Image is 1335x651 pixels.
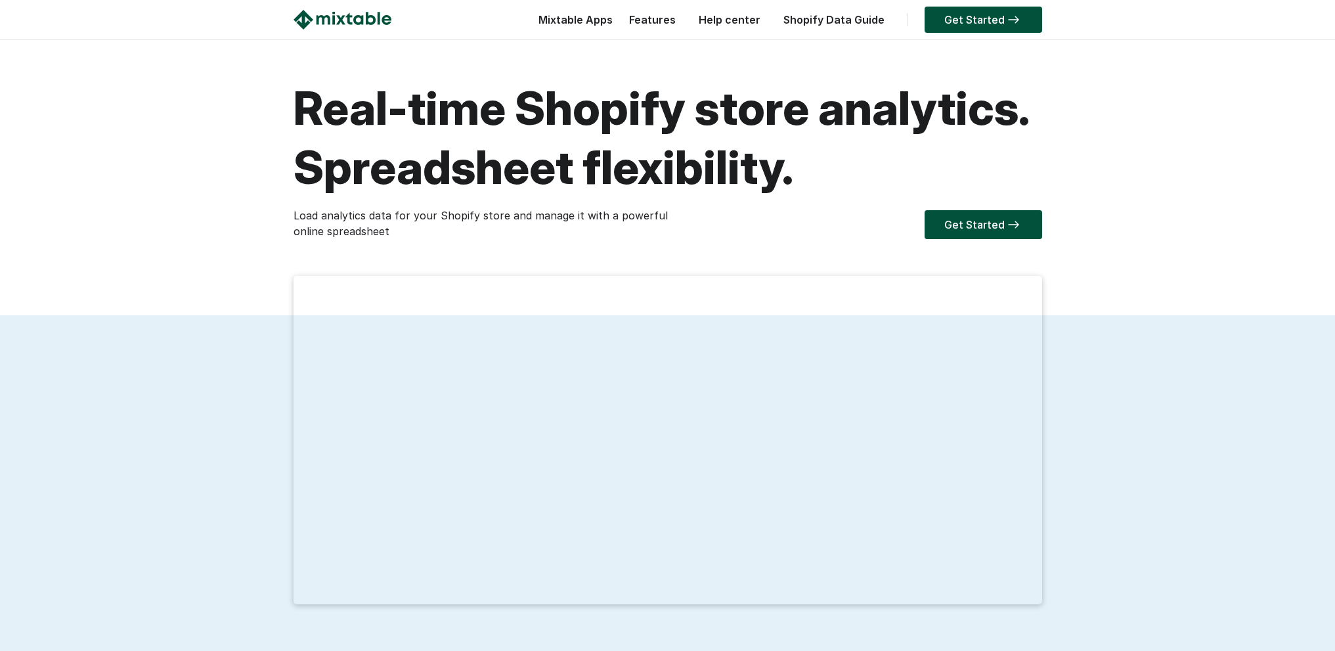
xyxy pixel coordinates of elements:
[925,210,1042,239] a: Get Started
[925,7,1042,33] a: Get Started
[294,208,668,239] p: Load analytics data for your Shopify store and manage it with a powerful online spreadsheet
[623,13,682,26] a: Features
[1005,221,1022,229] img: arrow-right.svg
[777,13,891,26] a: Shopify Data Guide
[532,10,613,36] div: Mixtable Apps
[294,79,1042,197] h1: Real-time Shopify store analytics. Spreadsheet flexibility.
[692,13,767,26] a: Help center
[294,10,391,30] img: Mixtable logo
[1005,16,1022,24] img: arrow-right.svg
